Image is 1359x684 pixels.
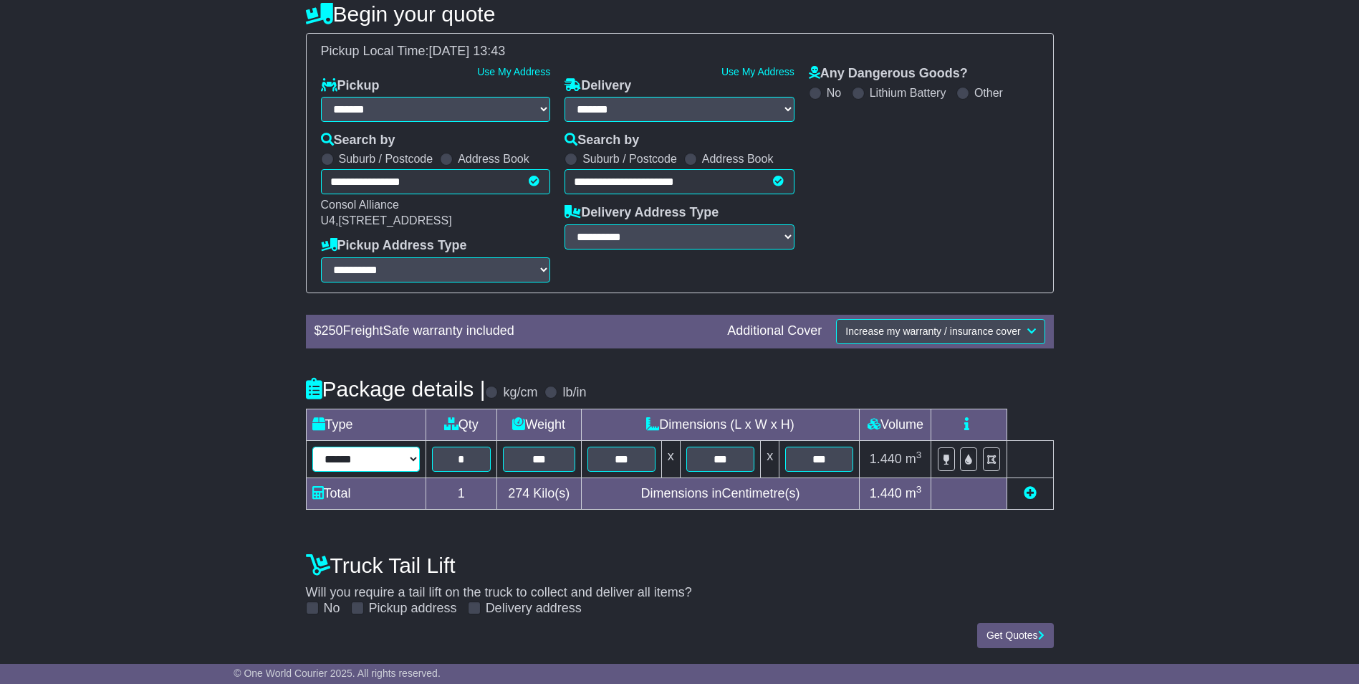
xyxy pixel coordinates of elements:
[299,546,1061,617] div: Will you require a tail lift on the truck to collect and deliver all items?
[321,78,380,94] label: Pickup
[324,601,340,617] label: No
[702,152,774,166] label: Address Book
[565,133,639,148] label: Search by
[562,385,586,401] label: lb/in
[836,319,1045,344] button: Increase my warranty / insurance cover
[508,486,529,500] span: 274
[721,66,794,77] a: Use My Address
[916,450,922,460] sup: 3
[845,326,1020,337] span: Increase my warranty / insurance cover
[974,86,1003,100] label: Other
[321,238,467,254] label: Pickup Address Type
[581,409,860,440] td: Dimensions (L x W x H)
[306,409,426,440] td: Type
[906,452,922,466] span: m
[496,409,581,440] td: Weight
[458,152,529,166] label: Address Book
[581,478,860,509] td: Dimensions in Centimetre(s)
[306,554,1054,577] h4: Truck Tail Lift
[426,409,496,440] td: Qty
[906,486,922,500] span: m
[661,440,680,478] td: x
[234,668,441,679] span: © One World Courier 2025. All rights reserved.
[321,214,452,227] span: U4,[STREET_ADDRESS]
[339,152,433,166] label: Suburb / Postcode
[565,205,719,221] label: Delivery Address Type
[322,323,343,338] span: 250
[321,199,399,211] span: Consol Alliance
[503,385,537,401] label: kg/cm
[486,601,582,617] label: Delivery address
[426,478,496,509] td: 1
[306,2,1054,26] h4: Begin your quote
[369,601,457,617] label: Pickup address
[827,86,841,100] label: No
[809,66,968,82] label: Any Dangerous Goods?
[761,440,779,478] td: x
[1024,486,1037,500] a: Add new item
[720,323,829,339] div: Additional Cover
[306,377,486,401] h4: Package details |
[307,323,721,339] div: $ FreightSafe warranty included
[860,409,931,440] td: Volume
[870,452,902,466] span: 1.440
[977,623,1054,648] button: Get Quotes
[321,133,395,148] label: Search by
[870,86,946,100] label: Lithium Battery
[477,66,550,77] a: Use My Address
[565,78,631,94] label: Delivery
[496,478,581,509] td: Kilo(s)
[429,44,506,58] span: [DATE] 13:43
[870,486,902,500] span: 1.440
[314,44,1046,60] div: Pickup Local Time:
[916,484,922,495] sup: 3
[582,152,677,166] label: Suburb / Postcode
[306,478,426,509] td: Total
